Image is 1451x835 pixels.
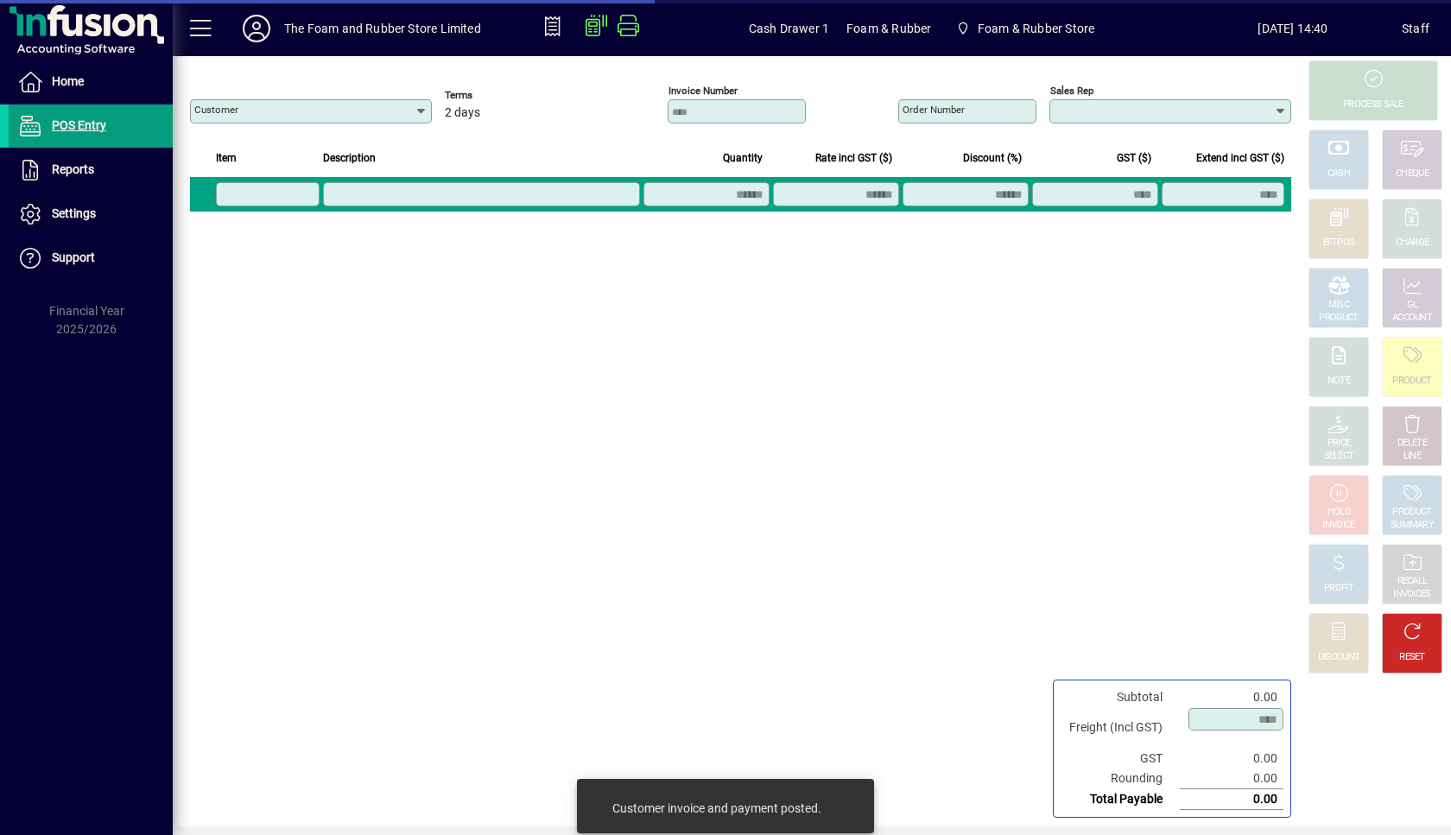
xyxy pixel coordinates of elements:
mat-label: Order number [903,104,965,116]
a: Home [9,60,173,104]
td: GST [1061,749,1180,769]
td: Total Payable [1061,789,1180,810]
div: LINE [1403,450,1421,463]
mat-label: Invoice number [668,85,738,97]
div: PROCESS SALE [1343,98,1403,111]
span: POS Entry [52,118,106,132]
span: Foam & Rubber Store [948,13,1101,44]
mat-label: Customer [194,104,238,116]
span: Description [323,149,376,168]
span: Cash Drawer 1 [749,15,829,42]
div: SELECT [1324,450,1354,463]
div: INVOICE [1322,519,1354,532]
td: 0.00 [1180,687,1283,707]
a: Settings [9,193,173,236]
div: CHARGE [1396,237,1429,250]
a: Support [9,237,173,280]
div: INVOICES [1393,588,1430,601]
span: GST ($) [1117,149,1151,168]
span: Rate incl GST ($) [815,149,892,168]
td: 0.00 [1180,769,1283,789]
div: PROFIT [1324,582,1353,595]
td: Rounding [1061,769,1180,789]
div: Customer invoice and payment posted. [612,800,821,817]
div: MISC [1328,299,1349,312]
a: Reports [9,149,173,192]
div: The Foam and Rubber Store Limited [284,15,481,42]
button: Profile [229,13,284,44]
div: RECALL [1397,575,1428,588]
td: 0.00 [1180,749,1283,769]
div: HOLD [1327,506,1350,519]
span: Discount (%) [963,149,1022,168]
div: GL [1407,299,1418,312]
span: Reports [52,162,94,176]
span: Item [216,149,237,168]
div: SUMMARY [1391,519,1434,532]
div: CASH [1327,168,1350,180]
div: CHEQUE [1396,168,1429,180]
span: Extend incl GST ($) [1196,149,1284,168]
div: Staff [1402,15,1429,42]
div: RESET [1399,651,1425,664]
mat-label: Sales rep [1050,85,1093,97]
div: PRICE [1327,437,1351,450]
td: Subtotal [1061,687,1180,707]
span: Foam & Rubber Store [978,15,1094,42]
span: Settings [52,206,96,220]
td: 0.00 [1180,789,1283,810]
td: Freight (Incl GST) [1061,707,1180,749]
span: Support [52,250,95,264]
div: PRODUCT [1392,506,1431,519]
span: Home [52,74,84,88]
span: 2 days [445,106,480,120]
div: NOTE [1327,375,1350,388]
span: Foam & Rubber [846,15,931,42]
div: DELETE [1397,437,1427,450]
span: Terms [445,90,548,101]
span: [DATE] 14:40 [1184,15,1402,42]
div: EFTPOS [1323,237,1355,250]
span: Quantity [723,149,763,168]
div: PRODUCT [1319,312,1358,325]
div: DISCOUNT [1318,651,1359,664]
div: PRODUCT [1392,375,1431,388]
div: ACCOUNT [1392,312,1432,325]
